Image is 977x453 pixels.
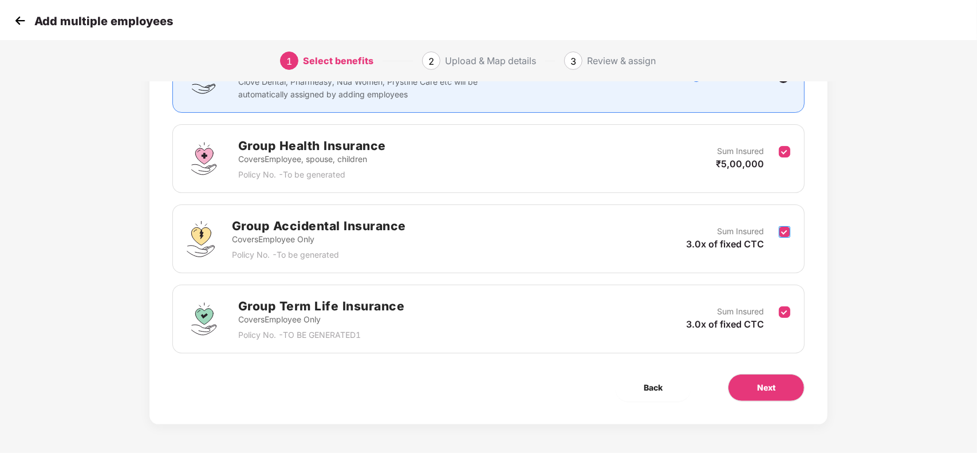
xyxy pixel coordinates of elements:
p: Clove Dental, Pharmeasy, Nua Women, Prystine Care etc will be automatically assigned by adding em... [238,76,485,101]
div: Upload & Map details [445,52,536,70]
h2: Group Health Insurance [238,136,386,155]
div: Select benefits [303,52,373,70]
button: Back [615,374,691,401]
button: Next [728,374,805,401]
div: Review & assign [587,52,656,70]
span: 3 [570,56,576,67]
p: Sum Insured [717,305,764,318]
img: svg+xml;base64,PHN2ZyBpZD0iR3JvdXBfVGVybV9MaWZlX0luc3VyYW5jZSIgZGF0YS1uYW1lPSJHcm91cCBUZXJtIExpZm... [187,302,221,336]
img: svg+xml;base64,PHN2ZyB4bWxucz0iaHR0cDovL3d3dy53My5vcmcvMjAwMC9zdmciIHdpZHRoPSI0OS4zMjEiIGhlaWdodD... [187,221,215,257]
span: Back [644,381,663,394]
p: Sum Insured [717,145,764,157]
p: Policy No. - To be generated [238,168,386,181]
span: Next [757,381,775,394]
span: 1 [286,56,292,67]
span: ₹5,00,000 [716,158,764,170]
img: svg+xml;base64,PHN2ZyBpZD0iR3JvdXBfSGVhbHRoX0luc3VyYW5jZSIgZGF0YS1uYW1lPSJHcm91cCBIZWFsdGggSW5zdX... [187,141,221,176]
h2: Group Term Life Insurance [238,297,405,316]
h2: Group Accidental Insurance [232,216,406,235]
p: Policy No. - TO BE GENERATED1 [238,329,405,341]
span: 3.0x of fixed CTC [686,318,764,330]
img: svg+xml;base64,PHN2ZyB4bWxucz0iaHR0cDovL3d3dy53My5vcmcvMjAwMC9zdmciIHdpZHRoPSIzMCIgaGVpZ2h0PSIzMC... [11,12,29,29]
p: Covers Employee Only [238,313,405,326]
p: Policy No. - To be generated [232,249,406,261]
p: Add multiple employees [34,14,173,28]
span: 2 [428,56,434,67]
span: 3.0x of fixed CTC [686,238,764,250]
p: Sum Insured [717,225,764,238]
p: Covers Employee, spouse, children [238,153,386,166]
p: Covers Employee Only [232,233,406,246]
